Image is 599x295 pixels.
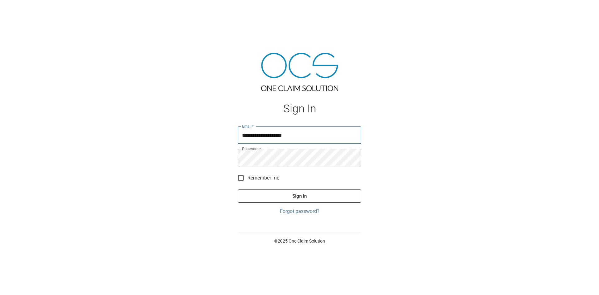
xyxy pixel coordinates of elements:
label: Email [242,124,254,129]
span: Remember me [247,174,279,182]
img: ocs-logo-tra.png [261,53,338,91]
a: Forgot password? [238,208,361,215]
img: ocs-logo-white-transparent.png [7,4,32,16]
h1: Sign In [238,102,361,115]
button: Sign In [238,189,361,203]
label: Password [242,146,261,151]
p: © 2025 One Claim Solution [238,238,361,244]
